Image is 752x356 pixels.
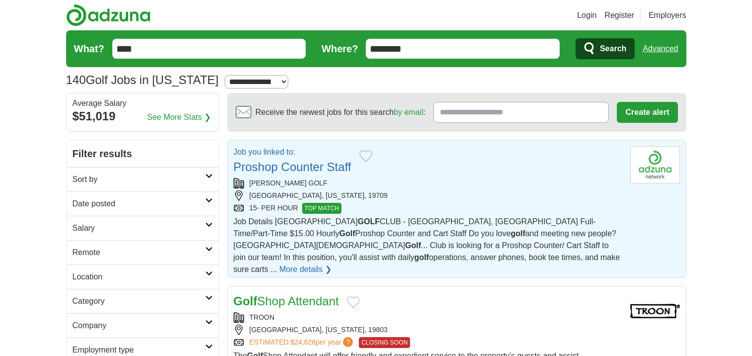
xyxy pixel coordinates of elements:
[576,38,635,59] button: Search
[234,217,620,273] span: Job Details [GEOGRAPHIC_DATA] CLUB - [GEOGRAPHIC_DATA], [GEOGRAPHIC_DATA] Full-Time/Part-Time $15...
[343,337,353,347] span: ?
[67,140,219,167] h2: Filter results
[67,313,219,338] a: Company
[339,229,355,238] strong: Golf
[234,294,257,308] strong: Golf
[604,9,634,21] a: Register
[643,39,678,59] a: Advanced
[67,265,219,289] a: Location
[630,146,680,183] img: Company logo
[234,190,622,201] div: [GEOGRAPHIC_DATA], [US_STATE], 19709
[66,71,86,89] span: 140
[66,4,151,26] img: Adzuna logo
[359,150,372,162] button: Add to favorite jobs
[73,174,205,185] h2: Sort by
[322,41,358,56] label: Where?
[347,296,360,308] button: Add to favorite jobs
[147,111,211,123] a: See More Stats ❯
[359,337,410,348] span: CLOSING SOON
[67,289,219,313] a: Category
[74,41,104,56] label: What?
[73,107,213,125] div: $51,019
[279,264,332,275] a: More details ❯
[290,338,316,346] span: $24,626
[73,344,205,356] h2: Employment type
[250,337,355,348] a: ESTIMATED:$24,626per year?
[234,325,622,335] div: [GEOGRAPHIC_DATA], [US_STATE], 19803
[67,167,219,191] a: Sort by
[405,241,421,250] strong: Golf
[234,294,339,308] a: GolfShop Attendant
[234,178,622,188] div: [PERSON_NAME] GOLF
[617,102,677,123] button: Create alert
[73,320,205,332] h2: Company
[67,216,219,240] a: Salary
[73,198,205,210] h2: Date posted
[600,39,626,59] span: Search
[649,9,686,21] a: Employers
[73,222,205,234] h2: Salary
[510,229,525,238] strong: golf
[234,160,351,174] a: Proshop Counter Staff
[234,203,622,214] div: 15- PER HOUR
[630,292,680,330] img: Troon Golf logo
[73,271,205,283] h2: Location
[234,146,351,158] p: Job you linked to:
[255,106,425,118] span: Receive the newest jobs for this search :
[73,99,213,107] div: Average Salary
[358,217,380,226] strong: GOLF
[250,313,275,321] a: TROON
[577,9,596,21] a: Login
[67,240,219,265] a: Remote
[302,203,341,214] span: TOP MATCH
[394,108,423,116] a: by email
[66,73,219,87] h1: Golf Jobs in [US_STATE]
[73,247,205,259] h2: Remote
[415,253,429,262] strong: golf
[67,191,219,216] a: Date posted
[73,295,205,307] h2: Category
